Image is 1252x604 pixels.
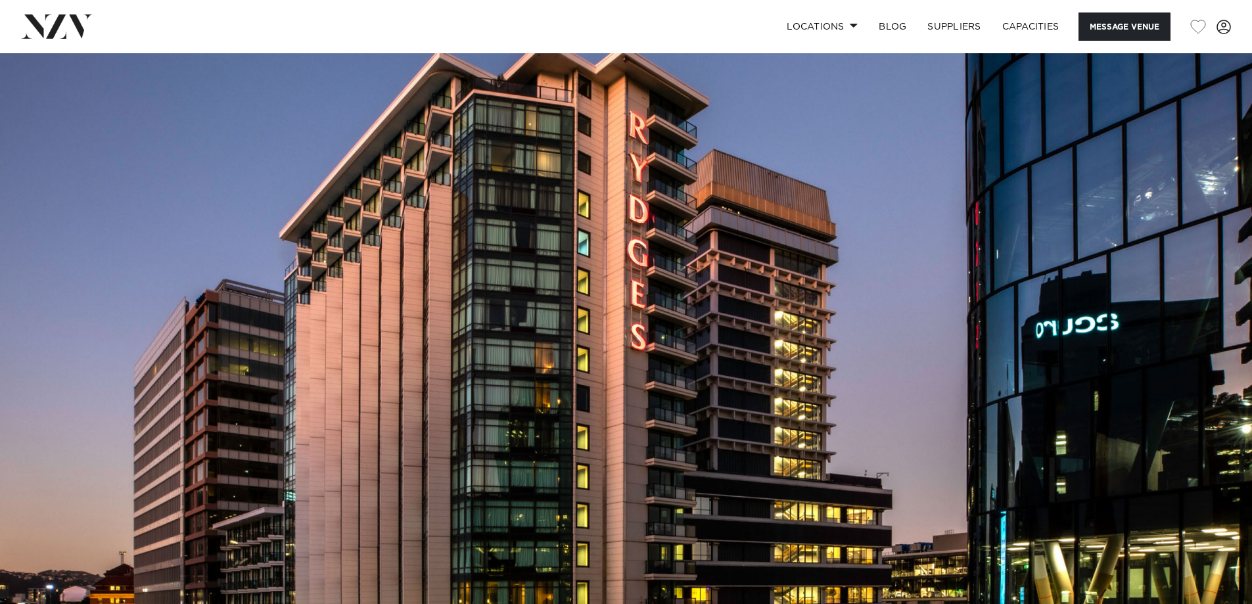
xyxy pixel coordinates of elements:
[1078,12,1171,41] button: Message Venue
[776,12,868,41] a: Locations
[992,12,1070,41] a: Capacities
[917,12,991,41] a: SUPPLIERS
[868,12,917,41] a: BLOG
[21,14,93,38] img: nzv-logo.png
